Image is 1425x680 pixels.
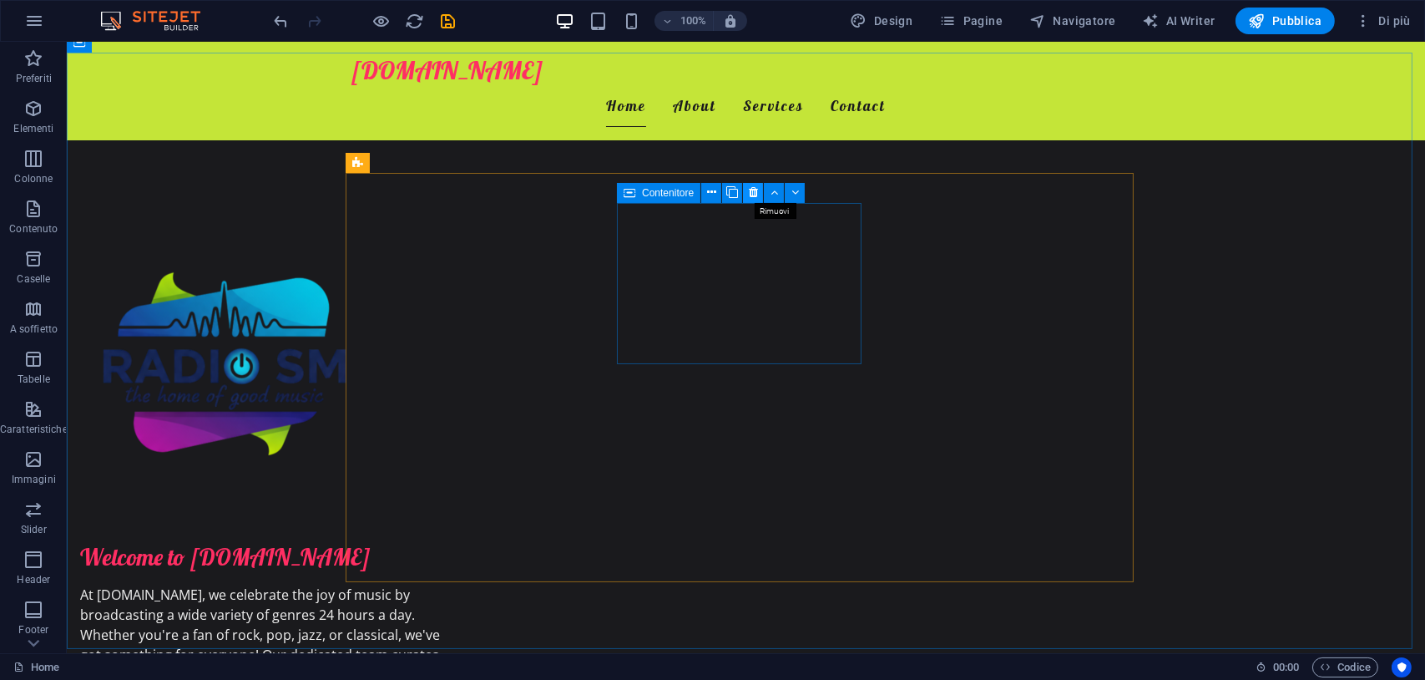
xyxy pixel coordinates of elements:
[13,657,59,677] a: Fai clic per annullare la selezione. Doppio clic per aprire le pagine
[18,573,51,586] p: Header
[17,272,50,286] p: Caselle
[755,203,796,219] mark: Rimuovi
[16,72,52,85] p: Preferiti
[12,473,56,486] p: Immagini
[723,13,738,28] i: Quando ridimensioni, regola automaticamente il livello di zoom in modo che corrisponda al disposi...
[932,8,1009,34] button: Pagine
[21,523,47,536] p: Slider
[1320,657,1371,677] span: Codice
[1312,657,1378,677] button: Codice
[1136,8,1222,34] button: AI Writer
[844,8,920,34] div: Design (Ctrl+Alt+Y)
[18,373,50,386] p: Tabelle
[1355,13,1411,29] span: Di più
[19,623,49,637] p: Footer
[406,12,425,31] i: Ricarica la pagina
[9,222,58,236] p: Contenuto
[271,11,291,31] button: undo
[654,11,714,31] button: 100%
[680,11,706,31] h6: 100%
[844,8,920,34] button: Design
[1256,657,1300,677] h6: Tempo sessione
[10,322,58,336] p: A soffietto
[272,12,291,31] i: Annulla: Elimina elementi (Ctrl+Z)
[405,11,425,31] button: reload
[1029,13,1115,29] span: Navigatore
[371,11,392,31] button: Clicca qui per lasciare la modalità di anteprima e continuare la modifica
[939,13,1003,29] span: Pagine
[1143,13,1215,29] span: AI Writer
[96,11,221,31] img: Editor Logo
[14,172,53,185] p: Colonne
[1348,8,1417,34] button: Di più
[642,188,694,198] span: Contenitore
[1249,13,1322,29] span: Pubblica
[1392,657,1412,677] button: Usercentrics
[13,122,53,135] p: Elementi
[1273,657,1299,677] span: 00 00
[1285,661,1287,673] span: :
[1236,8,1336,34] button: Pubblica
[438,11,458,31] button: save
[851,13,913,29] span: Design
[439,12,458,31] i: Salva (Ctrl+S)
[1023,8,1122,34] button: Navigatore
